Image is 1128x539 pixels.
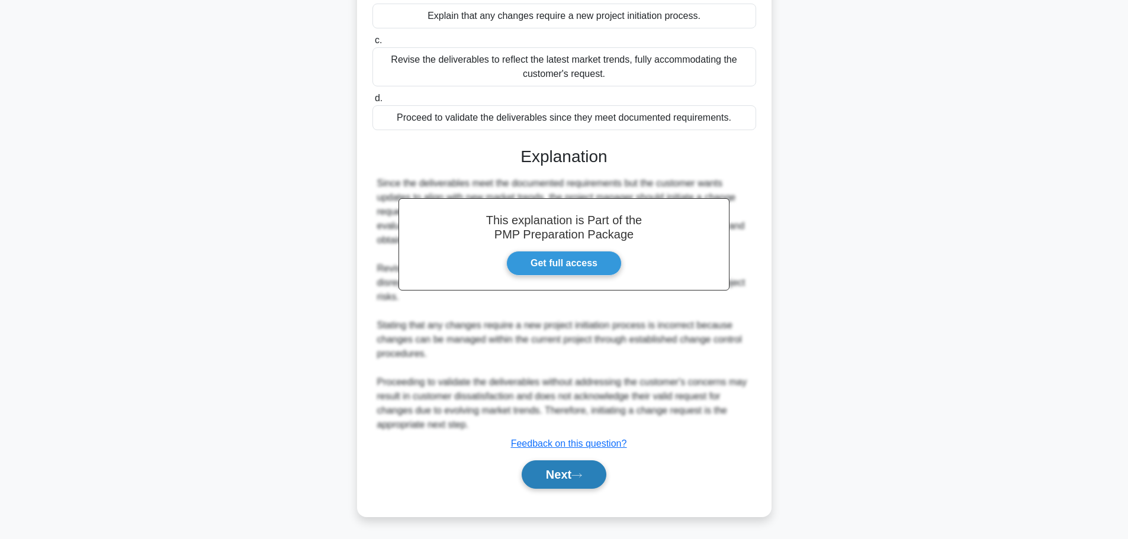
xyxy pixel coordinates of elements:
div: Revise the deliverables to reflect the latest market trends, fully accommodating the customer's r... [372,47,756,86]
button: Next [522,460,606,489]
span: c. [375,35,382,45]
div: Explain that any changes require a new project initiation process. [372,4,756,28]
a: Get full access [506,251,622,276]
span: d. [375,93,383,103]
a: Feedback on this question? [511,438,627,448]
div: Proceed to validate the deliverables since they meet documented requirements. [372,105,756,130]
div: Since the deliverables meet the documented requirements but the customer wants updates to align w... [377,176,751,432]
h3: Explanation [380,147,749,167]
